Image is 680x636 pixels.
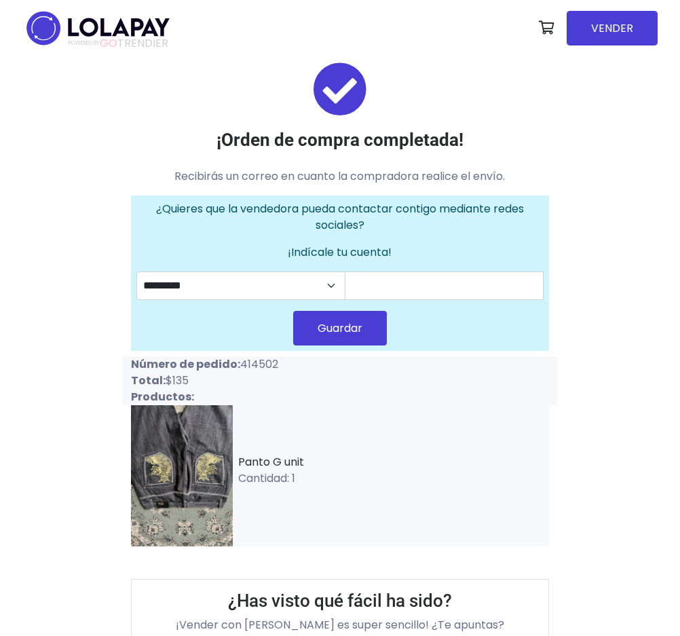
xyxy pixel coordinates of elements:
[100,35,117,51] span: GO
[238,454,304,470] a: Panto G unit
[136,201,544,233] p: ¿Quieres que la vendedora pueda contactar contigo mediante redes sociales?
[131,389,194,405] strong: Productos:
[238,470,549,487] p: Cantidad: 1
[131,168,549,185] p: Recibirás un correo en cuanto la compradora realice el envío.
[293,311,387,345] button: Guardar
[69,39,100,47] span: POWERED BY
[22,7,174,50] img: logo
[131,405,233,546] img: small_1744081474934.jpeg
[143,617,537,633] p: ¡Vender con [PERSON_NAME] es super sencillo! ¿Te apuntas?
[131,373,332,389] p: $135
[131,373,166,388] strong: Total:
[143,591,537,612] h3: ¿Has visto qué fácil ha sido?
[69,37,168,50] span: TRENDIER
[131,130,549,151] h3: ¡Orden de compra completada!
[136,244,544,261] p: ¡Indícale tu cuenta!
[131,356,240,372] strong: Número de pedido:
[131,356,332,373] p: 414502
[567,11,658,45] a: VENDER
